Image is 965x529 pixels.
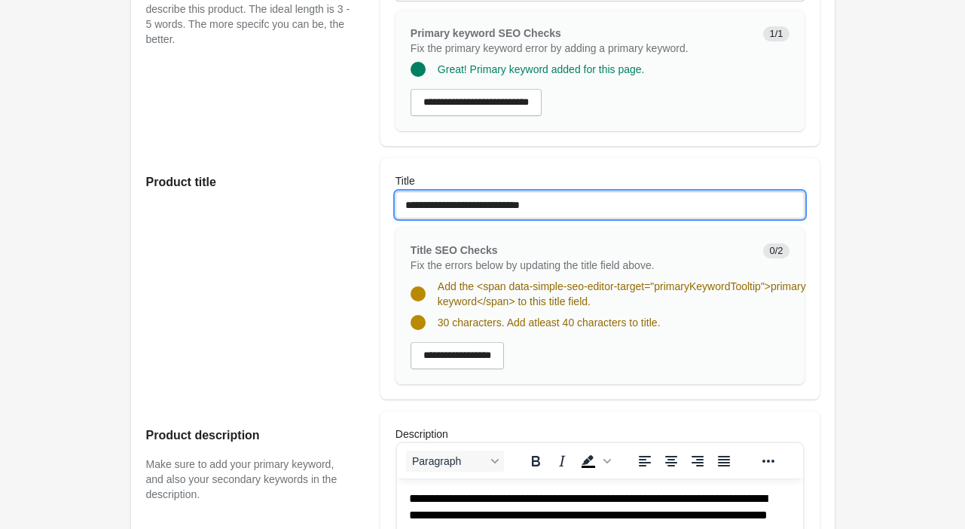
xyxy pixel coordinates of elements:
[438,63,645,75] span: Great! Primary keyword added for this page.
[12,12,394,265] body: Rich Text Area. Press ALT-0 for help.
[438,316,661,329] span: 30 characters. Add atleast 40 characters to title.
[763,243,789,258] span: 0/2
[763,26,789,41] span: 1/1
[632,451,658,472] button: Align left
[756,451,781,472] button: Reveal or hide additional toolbar items
[146,173,350,191] h2: Product title
[438,280,806,307] span: Add the <span data-simple-seo-editor-target="primaryKeywordTooltip">primary keyword</span> to thi...
[146,457,350,502] p: Make sure to add your primary keyword, and also your secondary keywords in the description.
[411,27,561,39] span: Primary keyword SEO Checks
[395,173,415,188] label: Title
[658,451,684,472] button: Align center
[523,451,548,472] button: Bold
[711,451,737,472] button: Justify
[576,451,613,472] div: Background color
[406,451,504,472] button: Blocks
[411,244,498,256] span: Title SEO Checks
[146,427,350,445] h2: Product description
[411,258,752,273] p: Fix the errors below by updating the title field above.
[411,41,752,56] p: Fix the primary keyword error by adding a primary keyword.
[412,455,486,467] span: Paragraph
[549,451,575,472] button: Italic
[685,451,710,472] button: Align right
